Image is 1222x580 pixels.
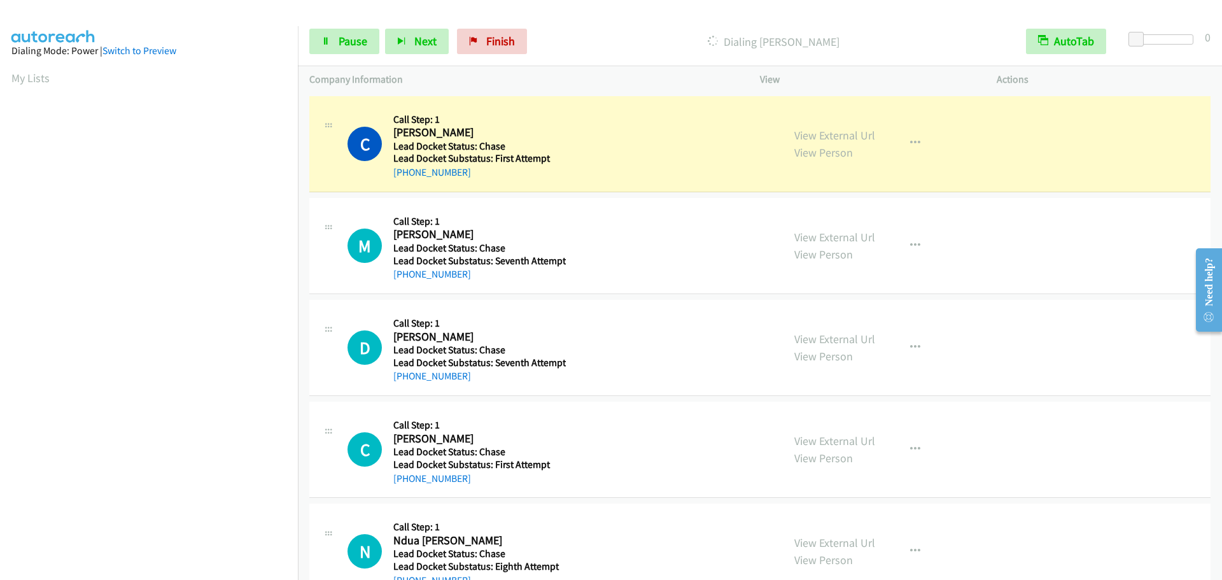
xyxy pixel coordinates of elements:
[1205,29,1211,46] div: 0
[544,33,1003,50] p: Dialing [PERSON_NAME]
[1185,239,1222,341] iframe: Resource Center
[393,268,471,280] a: [PHONE_NUMBER]
[393,472,471,485] a: [PHONE_NUMBER]
[348,534,382,569] div: The call is yet to be attempted
[1135,34,1193,45] div: Delay between calls (in seconds)
[393,344,566,357] h5: Lead Docket Status: Chase
[393,446,563,458] h5: Lead Docket Status: Chase
[11,43,286,59] div: Dialing Mode: Power |
[309,72,737,87] p: Company Information
[486,34,515,48] span: Finish
[794,434,875,448] a: View External Url
[309,29,379,54] a: Pause
[393,255,566,267] h5: Lead Docket Substatus: Seventh Attempt
[348,229,382,263] div: The call is yet to be attempted
[348,432,382,467] div: The call is yet to be attempted
[393,521,563,534] h5: Call Step: 1
[393,548,563,560] h5: Lead Docket Status: Chase
[393,560,563,573] h5: Lead Docket Substatus: Eighth Attempt
[348,229,382,263] h1: M
[393,534,563,548] h2: Ndua [PERSON_NAME]
[348,330,382,365] h1: D
[794,332,875,346] a: View External Url
[393,370,471,382] a: [PHONE_NUMBER]
[794,535,875,550] a: View External Url
[385,29,449,54] button: Next
[393,432,563,446] h2: [PERSON_NAME]
[794,349,853,364] a: View Person
[393,330,563,344] h2: [PERSON_NAME]
[457,29,527,54] a: Finish
[1026,29,1106,54] button: AutoTab
[794,145,853,160] a: View Person
[393,140,563,153] h5: Lead Docket Status: Chase
[393,458,563,471] h5: Lead Docket Substatus: First Attempt
[348,534,382,569] h1: N
[794,230,875,244] a: View External Url
[393,242,566,255] h5: Lead Docket Status: Chase
[339,34,367,48] span: Pause
[794,553,853,567] a: View Person
[414,34,437,48] span: Next
[393,419,563,432] h5: Call Step: 1
[794,451,853,465] a: View Person
[393,357,566,369] h5: Lead Docket Substatus: Seventh Attempt
[102,45,176,57] a: Switch to Preview
[760,72,974,87] p: View
[997,72,1211,87] p: Actions
[393,113,563,126] h5: Call Step: 1
[794,128,875,143] a: View External Url
[348,432,382,467] h1: C
[393,227,563,242] h2: [PERSON_NAME]
[393,125,563,140] h2: [PERSON_NAME]
[348,330,382,365] div: The call is yet to be attempted
[393,317,566,330] h5: Call Step: 1
[393,152,563,165] h5: Lead Docket Substatus: First Attempt
[11,71,50,85] a: My Lists
[794,247,853,262] a: View Person
[393,215,566,228] h5: Call Step: 1
[393,166,471,178] a: [PHONE_NUMBER]
[348,127,382,161] h1: C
